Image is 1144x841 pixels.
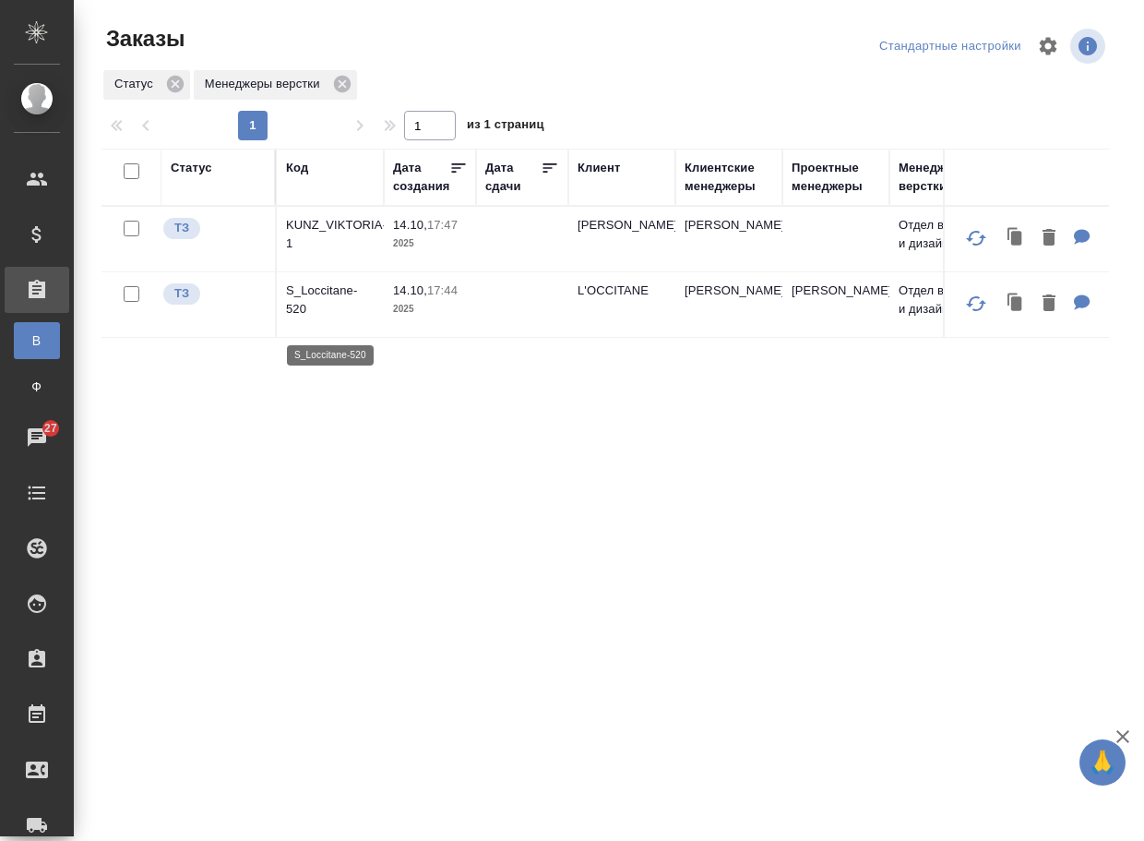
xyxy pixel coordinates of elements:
[14,322,60,359] a: В
[427,283,458,297] p: 17:44
[14,368,60,405] a: Ф
[103,70,190,100] div: Статус
[427,218,458,232] p: 17:47
[194,70,357,100] div: Менеджеры верстки
[174,219,189,237] p: ТЗ
[578,282,666,300] p: L'OCCITANE
[467,114,544,140] span: из 1 страниц
[5,414,69,461] a: 27
[1079,739,1126,786] button: 🙏
[23,378,51,396] span: Ф
[114,75,160,93] p: Статус
[685,159,773,196] div: Клиентские менеджеры
[23,331,51,350] span: В
[161,216,266,241] div: Выставляет КМ при отправке заказа на расчет верстке (для тикета) или для уточнения сроков на прои...
[393,159,449,196] div: Дата создания
[393,300,467,318] p: 2025
[954,282,998,326] button: Обновить
[954,216,998,260] button: Обновить
[286,159,308,177] div: Код
[33,419,68,438] span: 27
[1033,220,1065,258] button: Удалить
[1026,24,1070,68] span: Настроить таблицу
[998,285,1033,323] button: Клонировать
[578,159,620,177] div: Клиент
[286,282,375,318] p: S_Loccitane-520
[174,284,189,303] p: ТЗ
[1087,743,1118,782] span: 🙏
[161,282,266,306] div: Выставляет КМ при отправке заказа на расчет верстке (для тикета) или для уточнения сроков на прои...
[899,216,987,253] p: Отдел верстки и дизайна
[998,220,1033,258] button: Клонировать
[393,234,467,253] p: 2025
[393,283,427,297] p: 14.10,
[899,282,987,318] p: Отдел верстки и дизайна
[205,75,327,93] p: Менеджеры верстки
[171,159,212,177] div: Статус
[578,216,666,234] p: [PERSON_NAME]
[792,159,880,196] div: Проектные менеджеры
[782,272,889,337] td: [PERSON_NAME]
[286,216,375,253] p: KUNZ_VIKTORIA-1
[675,207,782,271] td: [PERSON_NAME]
[393,218,427,232] p: 14.10,
[1070,29,1109,64] span: Посмотреть информацию
[899,159,987,196] div: Менеджеры верстки
[675,272,782,337] td: [PERSON_NAME]
[485,159,541,196] div: Дата сдачи
[101,24,185,54] span: Заказы
[1033,285,1065,323] button: Удалить
[875,32,1026,61] div: split button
